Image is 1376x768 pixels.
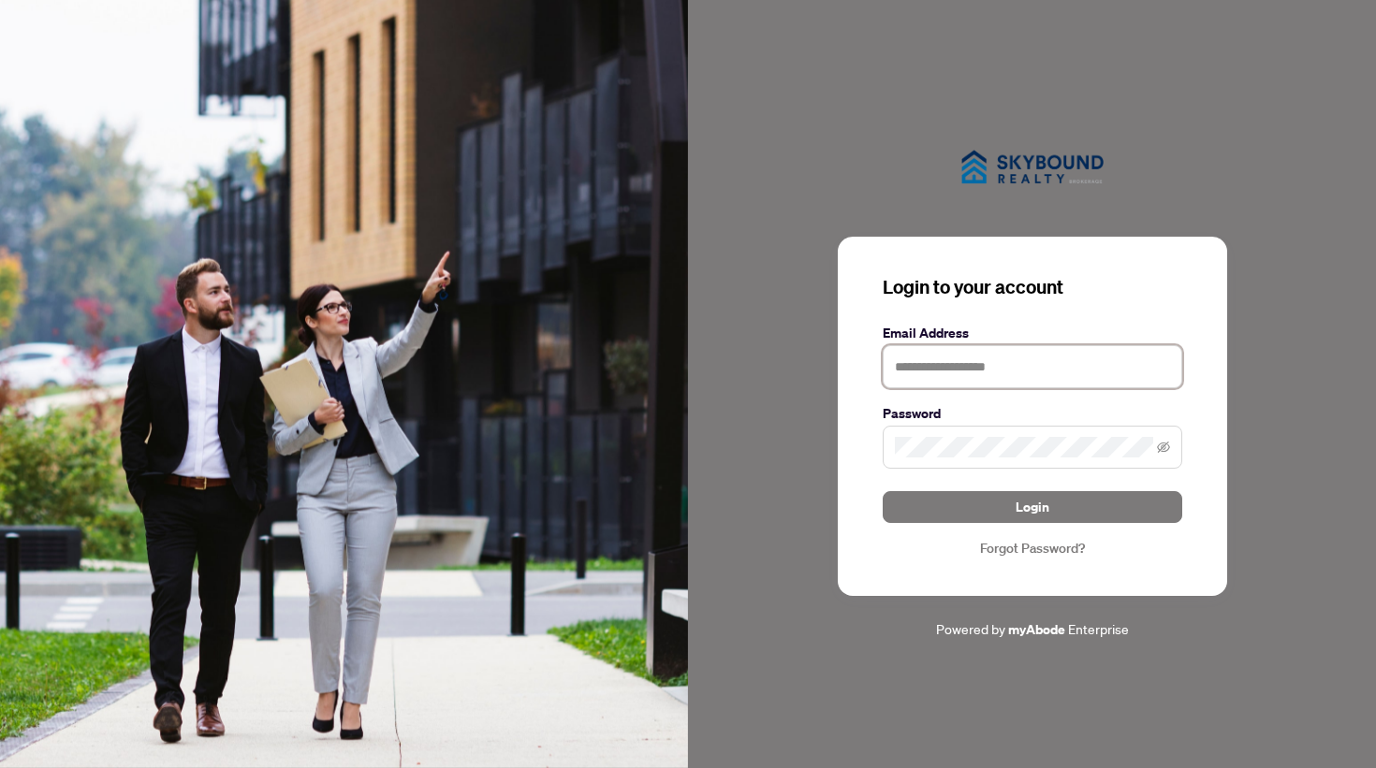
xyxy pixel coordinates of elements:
label: Password [883,403,1182,424]
h3: Login to your account [883,274,1182,300]
a: Forgot Password? [883,538,1182,558]
span: Powered by [936,620,1005,637]
span: Enterprise [1068,620,1129,637]
a: myAbode [1008,619,1065,640]
label: Email Address [883,323,1182,343]
button: Login [883,491,1182,523]
span: Login [1016,492,1049,522]
span: eye-invisible [1157,441,1170,454]
img: ma-logo [939,128,1126,206]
